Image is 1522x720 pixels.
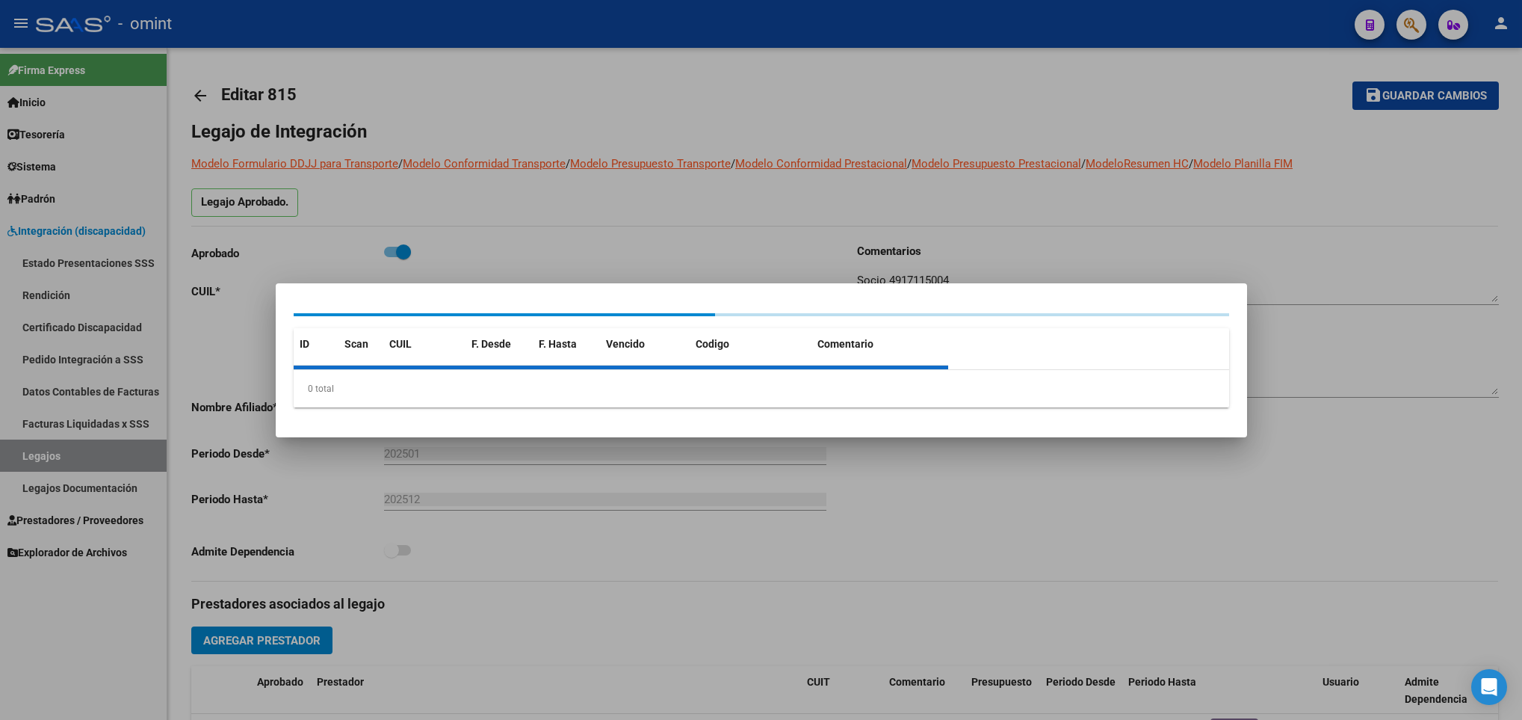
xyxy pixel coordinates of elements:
[389,338,412,350] span: CUIL
[600,328,690,360] datatable-header-cell: Vencido
[338,328,383,360] datatable-header-cell: Scan
[690,328,811,360] datatable-header-cell: Codigo
[533,328,600,360] datatable-header-cell: F. Hasta
[471,338,511,350] span: F. Desde
[294,370,1229,407] div: 0 total
[696,338,729,350] span: Codigo
[817,338,873,350] span: Comentario
[465,328,533,360] datatable-header-cell: F. Desde
[539,338,577,350] span: F. Hasta
[811,328,948,360] datatable-header-cell: Comentario
[300,338,309,350] span: ID
[383,328,465,360] datatable-header-cell: CUIL
[344,338,368,350] span: Scan
[294,328,338,360] datatable-header-cell: ID
[606,338,645,350] span: Vencido
[1471,669,1507,705] div: Open Intercom Messenger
